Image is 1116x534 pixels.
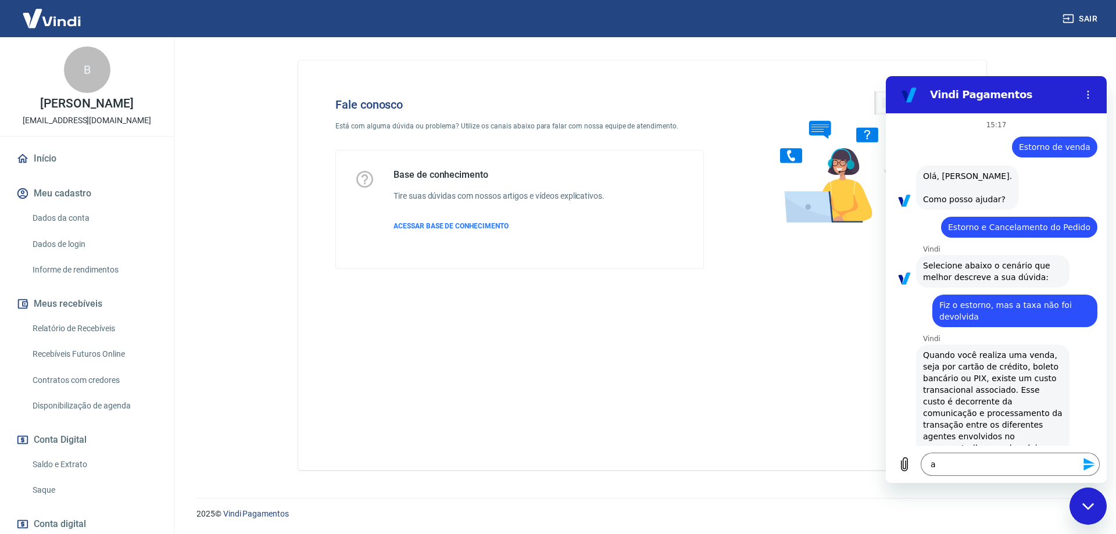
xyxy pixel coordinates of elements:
span: ACESSAR BASE DE CONHECIMENTO [394,222,509,230]
p: [EMAIL_ADDRESS][DOMAIN_NAME] [23,114,151,127]
a: ACESSAR BASE DE CONHECIMENTO [394,221,604,231]
p: [PERSON_NAME] [40,98,133,110]
button: Conta Digital [14,427,160,453]
h5: Base de conhecimento [394,169,604,181]
iframe: Botão para abrir a janela de mensagens, conversa em andamento [1069,488,1107,525]
p: Está com alguma dúvida ou problema? Utilize os canais abaixo para falar com nossa equipe de atend... [335,121,704,131]
span: Conta digital [34,516,86,532]
a: Saque [28,478,160,502]
a: Dados da conta [28,206,160,230]
a: Relatório de Recebíveis [28,317,160,341]
textarea: a [35,377,214,400]
iframe: Janela de mensagens [886,76,1107,483]
a: Início [14,146,160,171]
a: Saldo e Extrato [28,453,160,476]
a: Dados de login [28,232,160,256]
a: Recebíveis Futuros Online [28,342,160,366]
button: Enviar mensagem [191,377,214,400]
button: Meu cadastro [14,181,160,206]
a: Informe de rendimentos [28,258,160,282]
p: 2025 © [196,508,1088,520]
a: Disponibilização de agenda [28,394,160,418]
a: Vindi Pagamentos [223,509,289,518]
button: Sair [1060,8,1102,30]
button: Carregar arquivo [7,377,30,400]
h6: Tire suas dúvidas com nossos artigos e vídeos explicativos. [394,190,604,202]
a: Contratos com credores [28,368,160,392]
img: Fale conosco [757,79,933,234]
h4: Fale conosco [335,98,704,112]
div: B [64,46,110,93]
button: Meus recebíveis [14,291,160,317]
img: Vindi [14,1,90,36]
